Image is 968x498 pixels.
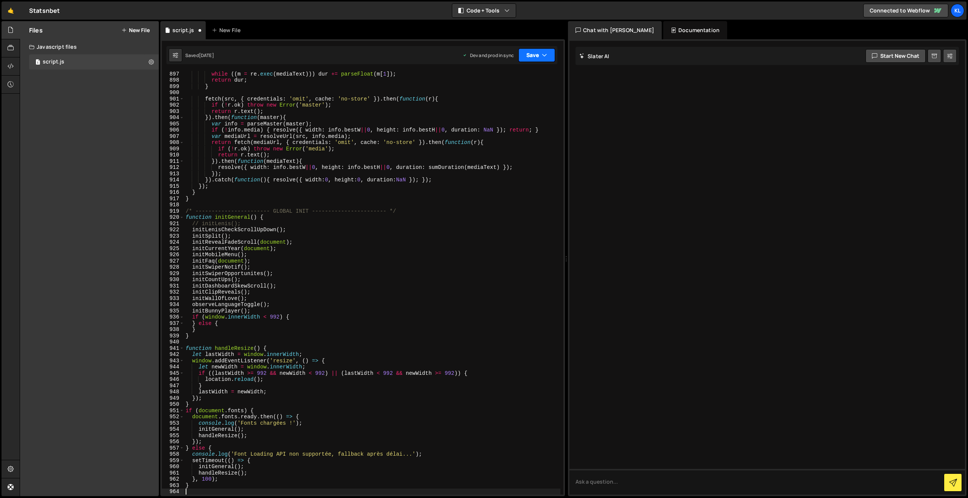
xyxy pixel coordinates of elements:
[162,333,184,339] div: 939
[162,196,184,202] div: 917
[162,358,184,364] div: 943
[162,458,184,464] div: 959
[866,49,926,63] button: Start new chat
[162,389,184,395] div: 948
[162,90,184,96] div: 900
[162,221,184,227] div: 921
[162,302,184,308] div: 934
[29,54,159,70] div: 17213/47607.js
[863,4,948,17] a: Connected to Webflow
[121,27,150,33] button: New File
[162,464,184,470] div: 960
[162,433,184,439] div: 955
[162,289,184,295] div: 932
[162,264,184,271] div: 928
[162,370,184,377] div: 945
[162,326,184,333] div: 938
[162,227,184,233] div: 922
[951,4,964,17] a: Kl
[162,139,184,146] div: 908
[162,426,184,433] div: 954
[162,146,184,152] div: 909
[162,208,184,215] div: 919
[199,52,214,59] div: [DATE]
[162,383,184,389] div: 947
[452,4,516,17] button: Code + Tools
[162,308,184,314] div: 935
[162,189,184,196] div: 916
[162,84,184,90] div: 899
[162,108,184,115] div: 903
[185,52,214,59] div: Saved
[162,202,184,208] div: 918
[162,183,184,190] div: 915
[568,21,662,39] div: Chat with [PERSON_NAME]
[579,53,610,60] h2: Slater AI
[29,6,60,15] div: Statsnbet
[162,295,184,302] div: 933
[162,164,184,171] div: 912
[162,258,184,264] div: 927
[36,60,40,66] span: 1
[162,414,184,420] div: 952
[162,214,184,221] div: 920
[162,470,184,476] div: 961
[162,439,184,445] div: 956
[162,451,184,458] div: 958
[172,26,194,34] div: script.js
[162,127,184,133] div: 906
[162,121,184,127] div: 905
[162,420,184,427] div: 953
[462,52,514,59] div: Dev and prod in sync
[162,445,184,452] div: 957
[162,320,184,327] div: 937
[162,395,184,402] div: 949
[20,39,159,54] div: Javascript files
[162,364,184,370] div: 944
[162,339,184,345] div: 940
[162,277,184,283] div: 930
[162,489,184,495] div: 964
[162,158,184,165] div: 911
[162,476,184,483] div: 962
[162,71,184,77] div: 897
[162,246,184,252] div: 925
[162,401,184,408] div: 950
[663,21,727,39] div: Documentation
[2,2,20,20] a: 🤙
[162,133,184,140] div: 907
[162,233,184,240] div: 923
[162,252,184,258] div: 926
[162,283,184,289] div: 931
[162,483,184,489] div: 963
[29,26,43,34] h2: Files
[162,345,184,352] div: 941
[162,171,184,177] div: 913
[162,114,184,121] div: 904
[162,271,184,277] div: 929
[162,239,184,246] div: 924
[212,26,244,34] div: New File
[162,376,184,383] div: 946
[162,152,184,158] div: 910
[162,96,184,102] div: 901
[162,408,184,414] div: 951
[162,351,184,358] div: 942
[162,177,184,183] div: 914
[162,314,184,320] div: 936
[162,102,184,108] div: 902
[43,59,64,65] div: script.js
[518,48,555,62] button: Save
[162,77,184,84] div: 898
